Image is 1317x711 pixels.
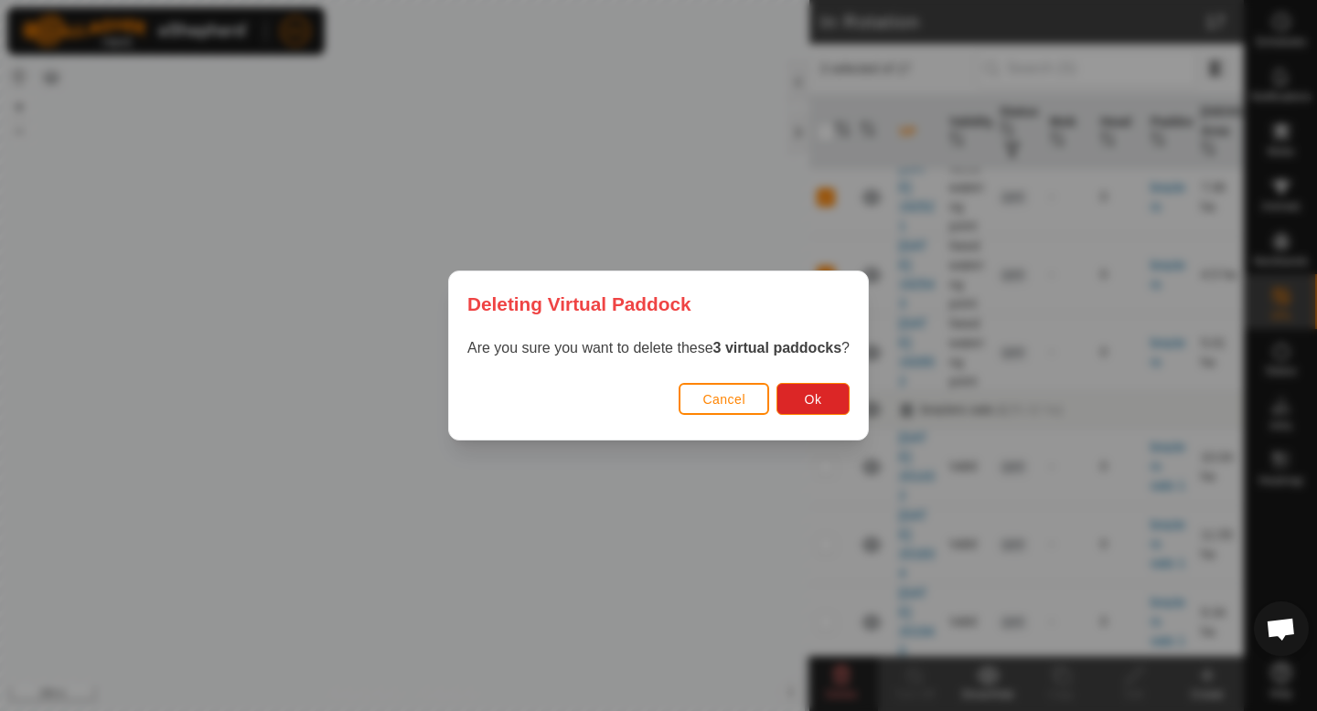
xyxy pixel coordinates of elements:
div: Open chat [1254,601,1309,656]
span: Ok [805,392,822,407]
span: Are you sure you want to delete these ? [467,340,850,355]
span: Cancel [702,392,745,407]
button: Ok [776,383,850,415]
button: Cancel [679,383,769,415]
span: Deleting Virtual Paddock [467,290,691,318]
strong: 3 virtual paddocks [713,340,842,355]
